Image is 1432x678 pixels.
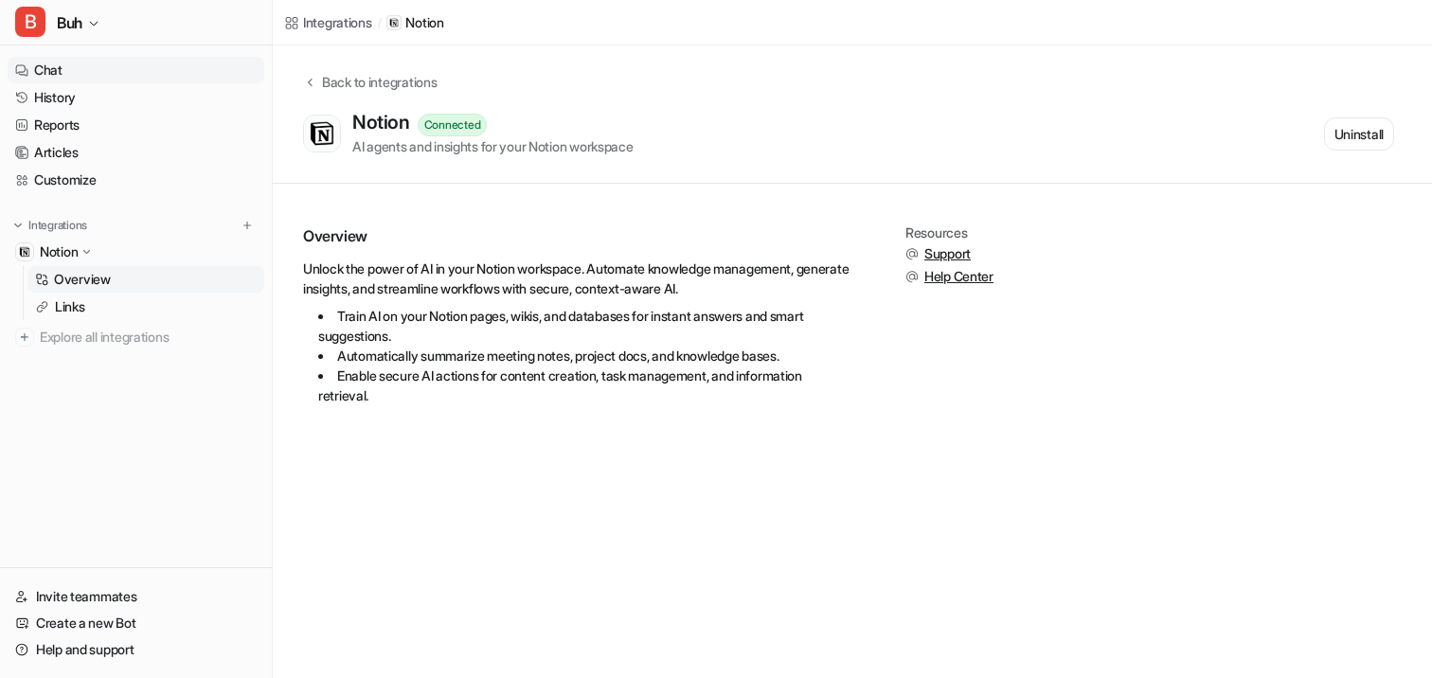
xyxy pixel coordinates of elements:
[924,267,993,286] span: Help Center
[316,72,437,92] div: Back to integrations
[8,139,264,166] a: Articles
[318,306,852,346] li: Train AI on your Notion pages, wikis, and databases for instant answers and smart suggestions.
[318,346,852,366] li: Automatically summarize meeting notes, project docs, and knowledge bases.
[8,583,264,610] a: Invite teammates
[11,219,25,232] img: expand menu
[352,136,634,156] div: AI agents and insights for your Notion workspace
[15,7,45,37] span: B
[378,14,382,31] span: /
[27,266,264,293] a: Overview
[905,267,993,286] button: Help Center
[309,120,335,147] img: Notion
[8,324,264,350] a: Explore all integrations
[8,57,264,83] a: Chat
[303,225,852,247] h2: Overview
[386,13,443,32] a: Notion iconNotion
[54,270,111,289] p: Overview
[8,216,93,235] button: Integrations
[303,72,437,111] button: Back to integrations
[8,112,264,138] a: Reports
[241,219,254,232] img: menu_add.svg
[905,247,919,260] img: support.svg
[40,322,257,352] span: Explore all integrations
[303,259,852,405] div: Unlock the power of AI in your Notion workspace. Automate knowledge management, generate insights...
[55,297,85,316] p: Links
[8,610,264,636] a: Create a new Bot
[8,84,264,111] a: History
[8,636,264,663] a: Help and support
[352,111,418,134] div: Notion
[28,218,87,233] p: Integrations
[418,114,488,136] div: Connected
[905,244,993,263] button: Support
[57,9,82,36] span: Buh
[389,18,399,27] img: Notion icon
[284,12,372,32] a: Integrations
[318,366,852,405] li: Enable secure AI actions for content creation, task management, and information retrieval.
[905,225,993,241] div: Resources
[303,12,372,32] div: Integrations
[27,294,264,320] a: Links
[405,13,443,32] p: Notion
[40,242,78,261] p: Notion
[1324,117,1394,151] button: Uninstall
[19,246,30,258] img: Notion
[905,270,919,283] img: support.svg
[8,167,264,193] a: Customize
[924,244,971,263] span: Support
[15,328,34,347] img: explore all integrations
